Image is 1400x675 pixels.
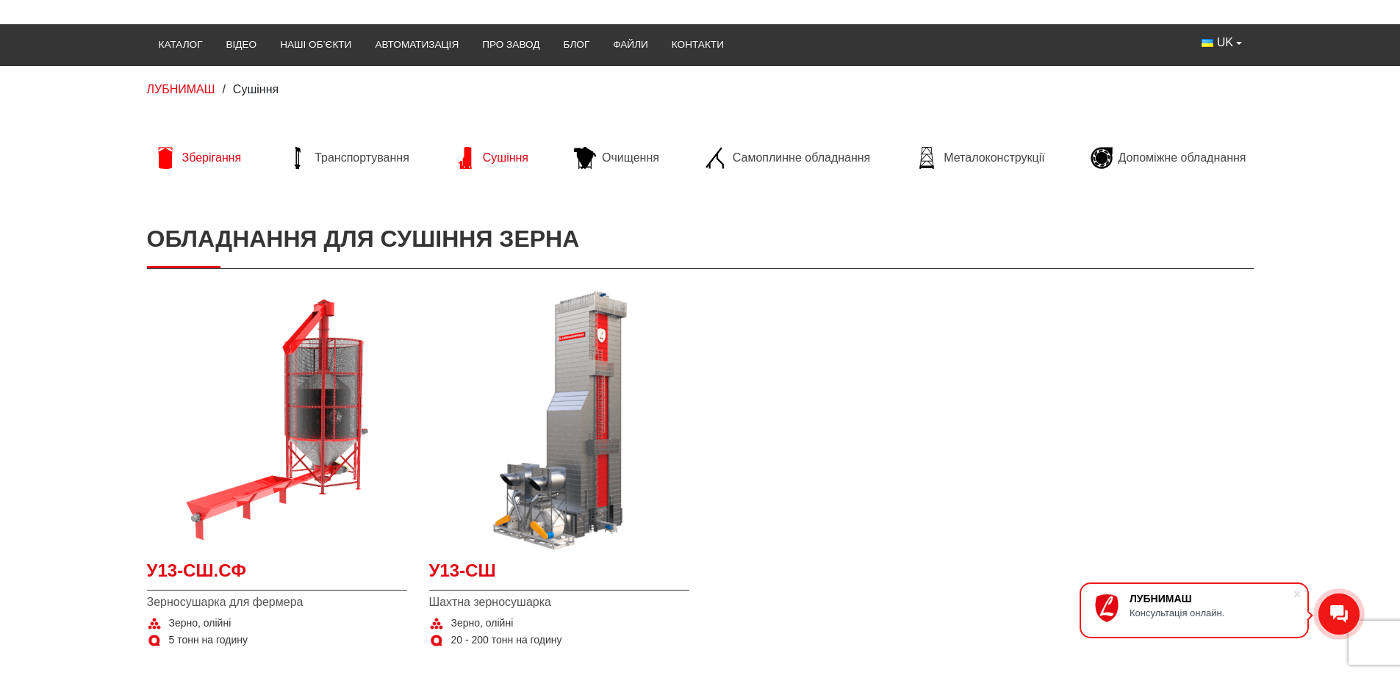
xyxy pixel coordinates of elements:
span: Сушіння [483,150,528,166]
span: Сушіння [233,83,279,95]
span: Зерно, олійні [169,616,231,631]
a: Самоплинне обладнання [697,147,877,169]
a: Файли [601,29,660,61]
span: Зерносушарка для фермера [147,594,407,610]
a: ЛУБНИМАШ [147,83,215,95]
a: Наші об’єкти [268,29,363,61]
a: Про завод [470,29,551,61]
span: Зерно, олійні [451,616,514,631]
span: Очищення [602,150,659,166]
img: Українська [1202,39,1213,47]
a: Сушіння [448,147,536,169]
a: Контакти [660,29,736,61]
span: Шахтна зерносушарка [429,594,689,610]
span: Металоконструкції [944,150,1044,166]
span: Транспортування [315,150,409,166]
span: UK [1217,35,1233,51]
a: Відео [215,29,269,61]
a: Допоміжне обладнання [1083,147,1254,169]
span: Самоплинне обладнання [733,150,870,166]
div: ЛУБНИМАШ [1130,593,1293,604]
h1: Обладнання для сушіння зерна [147,210,1254,268]
span: 5 тонн на годину [169,633,248,648]
a: Зберігання [147,147,249,169]
a: У13-СШ [429,558,689,591]
span: Зберігання [182,150,242,166]
div: Консультація онлайн. [1130,607,1293,618]
a: Каталог [147,29,215,61]
a: Металоконструкції [908,147,1052,169]
a: Автоматизація [363,29,470,61]
span: / [222,83,225,95]
a: Транспортування [279,147,417,169]
span: Допоміжне обладнання [1119,150,1246,166]
a: Очищення [567,147,667,169]
a: У13-СШ.СФ [147,558,407,591]
button: UK [1190,29,1253,57]
span: 20 - 200 тонн на годину [451,633,562,648]
a: Блог [551,29,601,61]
